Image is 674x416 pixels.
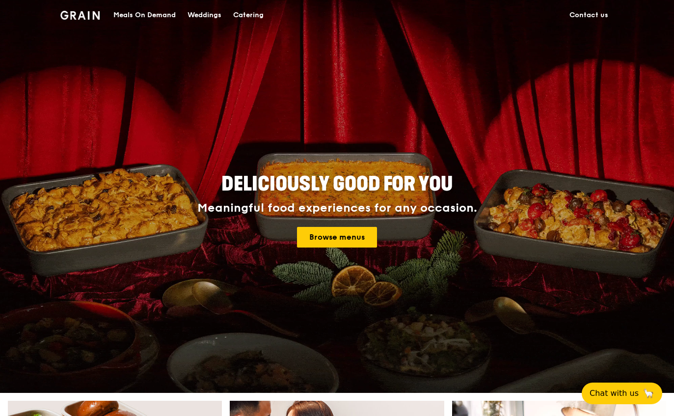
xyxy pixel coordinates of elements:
div: Meals On Demand [113,0,176,30]
button: Chat with us🦙 [582,383,662,404]
img: Grain [60,11,100,20]
div: Weddings [188,0,221,30]
a: Weddings [182,0,227,30]
span: Chat with us [590,388,639,399]
div: Meaningful food experiences for any occasion. [161,201,514,215]
div: Catering [233,0,264,30]
span: 🦙 [643,388,654,399]
a: Browse menus [297,227,377,248]
span: Deliciously good for you [221,172,453,196]
a: Contact us [564,0,614,30]
a: Catering [227,0,270,30]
